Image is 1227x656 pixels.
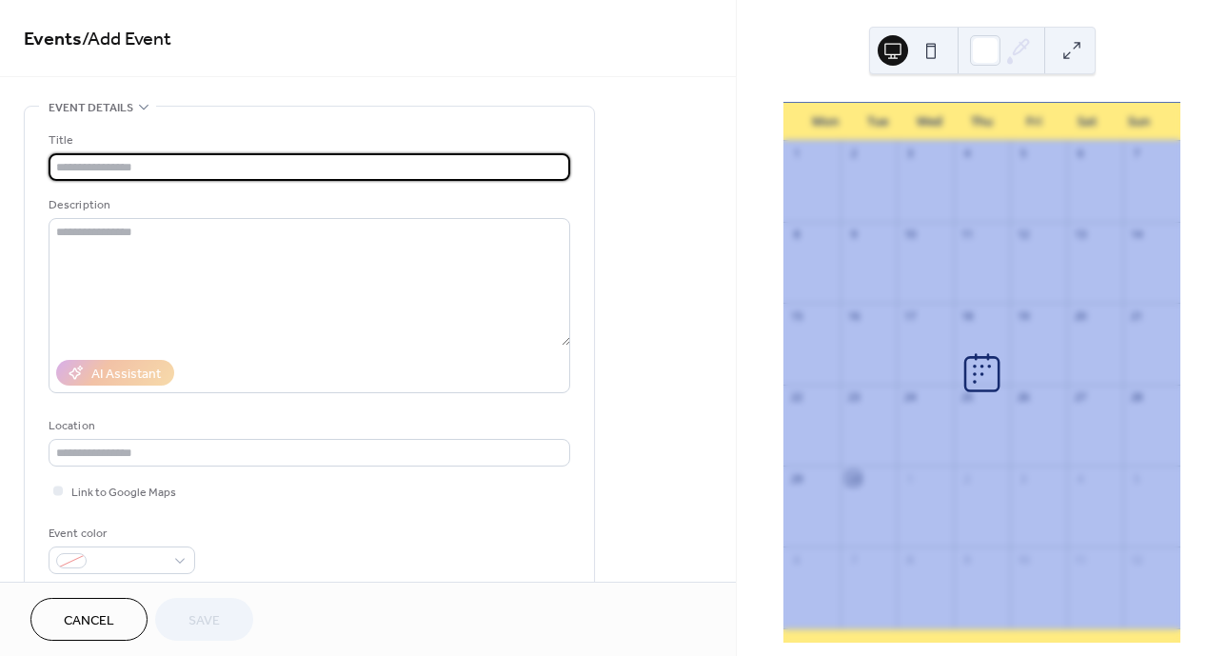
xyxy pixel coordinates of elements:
[1073,147,1087,161] div: 6
[49,130,566,150] div: Title
[1016,308,1030,323] div: 19
[49,98,133,118] span: Event details
[1113,103,1165,141] div: Sun
[960,308,974,323] div: 18
[902,390,917,405] div: 24
[902,552,917,567] div: 8
[846,147,861,161] div: 2
[960,228,974,242] div: 11
[1073,308,1087,323] div: 20
[64,611,114,631] span: Cancel
[799,103,851,141] div: Mon
[1016,471,1030,486] div: 3
[30,598,148,641] button: Cancel
[1008,103,1060,141] div: Fri
[1073,228,1087,242] div: 13
[789,228,803,242] div: 8
[1073,471,1087,486] div: 4
[1016,390,1030,405] div: 26
[846,471,861,486] div: 30
[960,147,974,161] div: 4
[1129,228,1143,242] div: 14
[1016,147,1030,161] div: 5
[82,21,171,58] span: / Add Event
[1129,308,1143,323] div: 21
[846,390,861,405] div: 23
[846,552,861,567] div: 7
[789,390,803,405] div: 22
[1016,228,1030,242] div: 12
[789,308,803,323] div: 15
[846,308,861,323] div: 16
[851,103,903,141] div: Tue
[960,552,974,567] div: 9
[1129,552,1143,567] div: 12
[903,103,956,141] div: Wed
[902,147,917,161] div: 3
[24,21,82,58] a: Events
[1060,103,1113,141] div: Sat
[1073,552,1087,567] div: 11
[789,471,803,486] div: 29
[49,195,566,215] div: Description
[71,483,176,503] span: Link to Google Maps
[902,308,917,323] div: 17
[902,471,917,486] div: 1
[1129,471,1143,486] div: 5
[960,390,974,405] div: 25
[49,524,191,544] div: Event color
[1129,147,1143,161] div: 7
[49,416,566,436] div: Location
[1129,390,1143,405] div: 28
[789,147,803,161] div: 1
[960,471,974,486] div: 2
[846,228,861,242] div: 9
[1073,390,1087,405] div: 27
[902,228,917,242] div: 10
[956,103,1008,141] div: Thu
[789,552,803,567] div: 6
[1016,552,1030,567] div: 10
